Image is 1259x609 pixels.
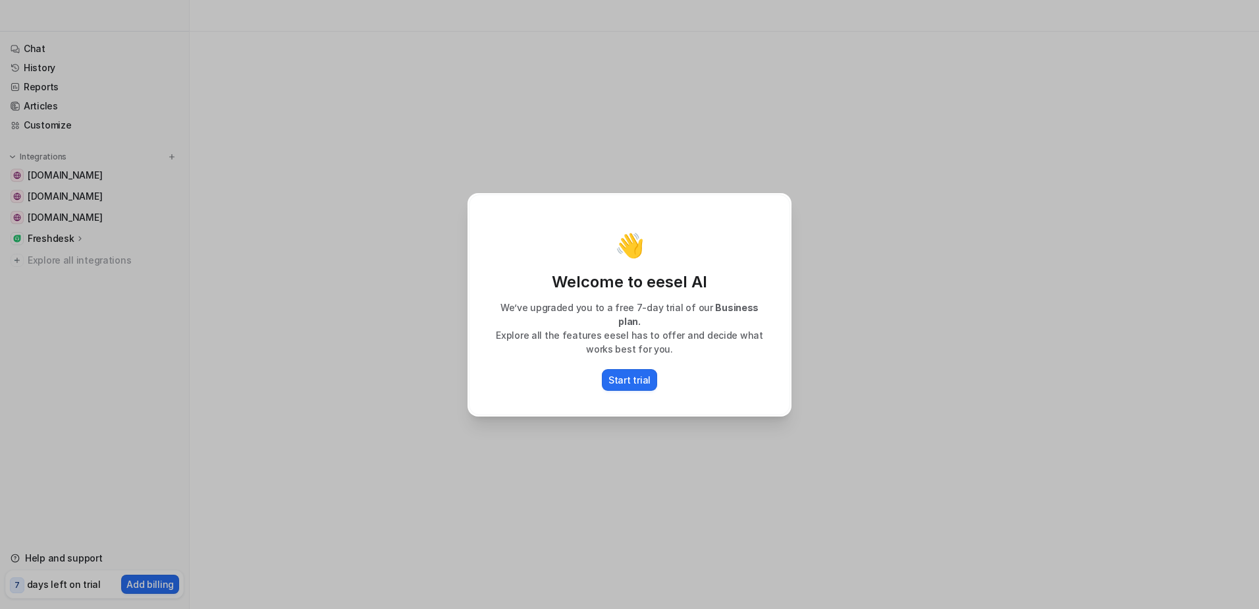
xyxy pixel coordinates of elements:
p: 👋 [615,232,645,258]
button: Start trial [602,369,657,391]
p: Start trial [608,373,651,387]
p: We’ve upgraded you to a free 7-day trial of our [483,301,776,328]
p: Welcome to eesel AI [483,272,776,293]
p: Explore all the features eesel has to offer and decide what works best for you. [483,328,776,356]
